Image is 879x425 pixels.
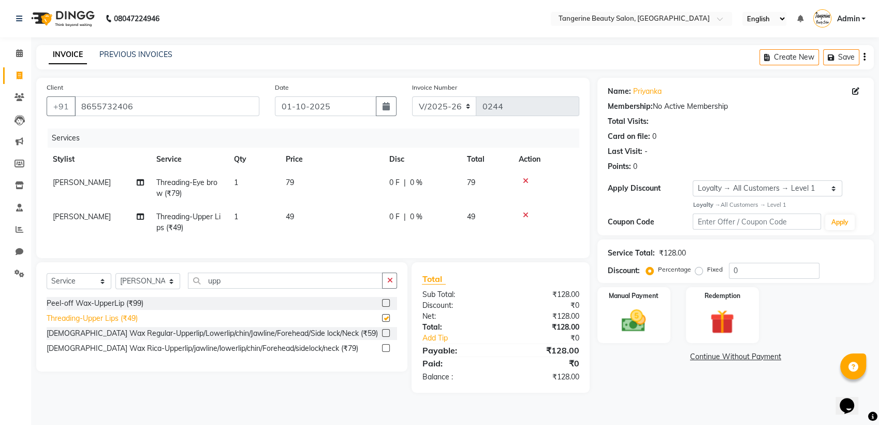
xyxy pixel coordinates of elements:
[608,248,655,259] div: Service Total:
[234,212,238,221] span: 1
[608,101,653,112] div: Membership:
[150,148,228,171] th: Service
[501,322,587,333] div: ₹128.00
[414,333,515,344] a: Add Tip
[156,178,217,198] span: Threading-Eye brow (₹79)
[114,4,159,33] b: 08047224946
[414,289,501,300] div: Sub Total:
[512,148,579,171] th: Action
[412,83,457,92] label: Invoice Number
[633,161,637,172] div: 0
[823,49,859,65] button: Save
[836,384,869,415] iframe: chat widget
[608,217,693,228] div: Coupon Code
[608,86,631,97] div: Name:
[705,291,740,301] label: Redemption
[389,177,400,188] span: 0 F
[825,215,855,230] button: Apply
[702,307,742,337] img: _gift.svg
[275,83,289,92] label: Date
[501,372,587,382] div: ₹128.00
[515,333,587,344] div: ₹0
[234,178,238,187] span: 1
[693,201,720,208] strong: Loyalty →
[286,178,294,187] span: 79
[501,344,587,357] div: ₹128.00
[707,265,723,274] label: Fixed
[813,9,831,27] img: Admin
[53,178,111,187] span: [PERSON_NAME]
[658,265,691,274] label: Percentage
[467,212,475,221] span: 49
[156,212,221,232] span: Threading-Upper Lips (₹49)
[837,13,859,24] span: Admin
[47,148,150,171] th: Stylist
[188,273,383,289] input: Search or Scan
[228,148,280,171] th: Qty
[608,161,631,172] div: Points:
[389,211,400,222] span: 0 F
[414,311,501,322] div: Net:
[609,291,658,301] label: Manual Payment
[759,49,819,65] button: Create New
[75,96,259,116] input: Search by Name/Mobile/Email/Code
[414,300,501,311] div: Discount:
[461,148,512,171] th: Total
[693,214,821,230] input: Enter Offer / Coupon Code
[608,116,649,127] div: Total Visits:
[422,274,446,285] span: Total
[501,289,587,300] div: ₹128.00
[608,131,650,142] div: Card on file:
[383,148,461,171] th: Disc
[414,357,501,370] div: Paid:
[501,300,587,311] div: ₹0
[608,183,693,194] div: Apply Discount
[599,351,872,362] a: Continue Without Payment
[53,212,111,221] span: [PERSON_NAME]
[644,146,648,157] div: -
[404,177,406,188] span: |
[467,178,475,187] span: 79
[410,211,422,222] span: 0 %
[48,129,587,148] div: Services
[652,131,656,142] div: 0
[47,328,378,339] div: [DEMOGRAPHIC_DATA] Wax Regular-Upperlip/Lowerlip/chin/Jawline/Forehead/Side lock/Neck (₹59)
[47,83,63,92] label: Client
[501,311,587,322] div: ₹128.00
[47,313,138,324] div: Threading-Upper Lips (₹49)
[414,344,501,357] div: Payable:
[614,307,653,335] img: _cash.svg
[47,298,143,309] div: Peel-off Wax-UpperLip (₹99)
[633,86,662,97] a: Priyanka
[26,4,97,33] img: logo
[608,101,863,112] div: No Active Membership
[280,148,383,171] th: Price
[47,96,76,116] button: +91
[404,211,406,222] span: |
[49,46,87,64] a: INVOICE
[501,357,587,370] div: ₹0
[286,212,294,221] span: 49
[414,372,501,382] div: Balance :
[414,322,501,333] div: Total:
[693,201,863,209] div: All Customers → Level 1
[608,265,640,276] div: Discount:
[410,177,422,188] span: 0 %
[99,50,172,59] a: PREVIOUS INVOICES
[608,146,642,157] div: Last Visit:
[659,248,686,259] div: ₹128.00
[47,343,358,354] div: [DEMOGRAPHIC_DATA] Wax Rica-Upperlip/jawline/lowerlip/chin/Forehead/sidelock/neck (₹79)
